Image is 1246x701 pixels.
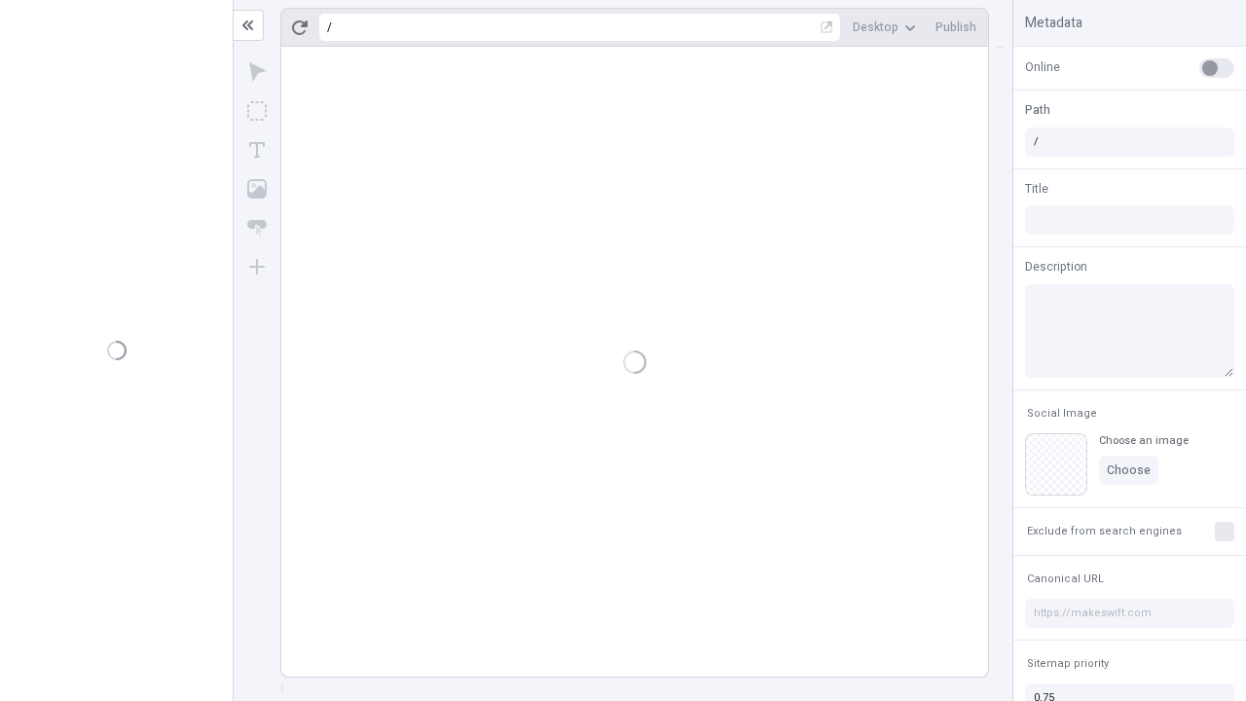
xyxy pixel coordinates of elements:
[1025,101,1050,119] span: Path
[853,19,898,35] span: Desktop
[845,13,924,42] button: Desktop
[928,13,984,42] button: Publish
[1099,433,1189,448] div: Choose an image
[1025,258,1087,276] span: Description
[1099,456,1158,485] button: Choose
[1023,402,1101,425] button: Social Image
[1025,180,1048,198] span: Title
[239,132,275,167] button: Text
[1025,599,1234,628] input: https://makeswift.com
[1023,520,1186,543] button: Exclude from search engines
[1027,656,1109,671] span: Sitemap priority
[239,93,275,129] button: Box
[1027,572,1104,586] span: Canonical URL
[239,210,275,245] button: Button
[327,19,332,35] div: /
[1023,652,1113,676] button: Sitemap priority
[1027,406,1097,421] span: Social Image
[239,171,275,206] button: Image
[1025,58,1060,76] span: Online
[935,19,976,35] span: Publish
[1107,462,1151,478] span: Choose
[1023,568,1108,591] button: Canonical URL
[1027,524,1182,538] span: Exclude from search engines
